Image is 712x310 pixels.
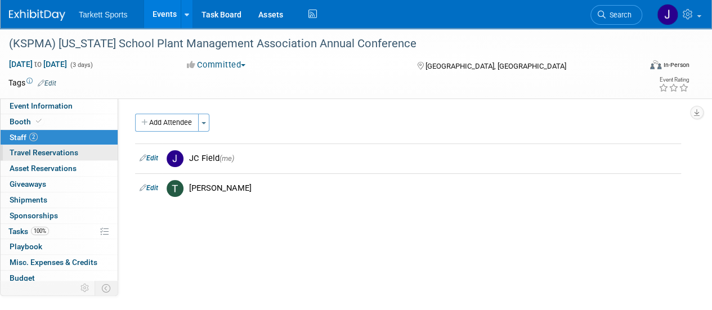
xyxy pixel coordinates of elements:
div: In-Person [663,61,689,69]
img: J.jpg [167,150,183,167]
span: Event Information [10,101,73,110]
span: Tasks [8,227,49,236]
span: (3 days) [69,61,93,69]
button: Committed [183,59,250,71]
span: 100% [31,227,49,235]
a: Event Information [1,98,118,114]
a: Budget [1,271,118,286]
a: Edit [140,184,158,192]
span: Shipments [10,195,47,204]
a: Booth [1,114,118,129]
span: [GEOGRAPHIC_DATA], [GEOGRAPHIC_DATA] [425,62,566,70]
span: (me) [220,154,234,163]
div: [PERSON_NAME] [189,183,677,194]
button: Add Attendee [135,114,199,132]
span: Staff [10,133,38,142]
a: Giveaways [1,177,118,192]
span: Sponsorships [10,211,58,220]
span: Playbook [10,242,42,251]
span: [DATE] [DATE] [8,59,68,69]
span: Asset Reservations [10,164,77,173]
span: 2 [29,133,38,141]
span: Search [606,11,632,19]
a: Search [590,5,642,25]
span: Booth [10,117,44,126]
a: Playbook [1,239,118,254]
i: Booth reservation complete [36,118,42,124]
div: Event Rating [659,77,689,83]
span: Misc. Expenses & Credits [10,258,97,267]
span: Giveaways [10,179,46,188]
div: (KSPMA) [US_STATE] School Plant Management Association Annual Conference [5,34,632,54]
span: Tarkett Sports [79,10,127,19]
img: Format-Inperson.png [650,60,661,69]
a: Asset Reservations [1,161,118,176]
span: Travel Reservations [10,148,78,157]
a: Sponsorships [1,208,118,223]
a: Travel Reservations [1,145,118,160]
div: JC Field [189,153,677,164]
img: T.jpg [167,180,183,197]
span: to [33,60,43,69]
a: Misc. Expenses & Credits [1,255,118,270]
a: Edit [140,154,158,162]
a: Shipments [1,192,118,208]
a: Tasks100% [1,224,118,239]
a: Staff2 [1,130,118,145]
a: Edit [38,79,56,87]
td: Personalize Event Tab Strip [75,281,95,295]
td: Tags [8,77,56,88]
div: Event Format [590,59,689,75]
img: JC Field [657,4,678,25]
td: Toggle Event Tabs [95,281,118,295]
img: ExhibitDay [9,10,65,21]
span: Budget [10,273,35,282]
